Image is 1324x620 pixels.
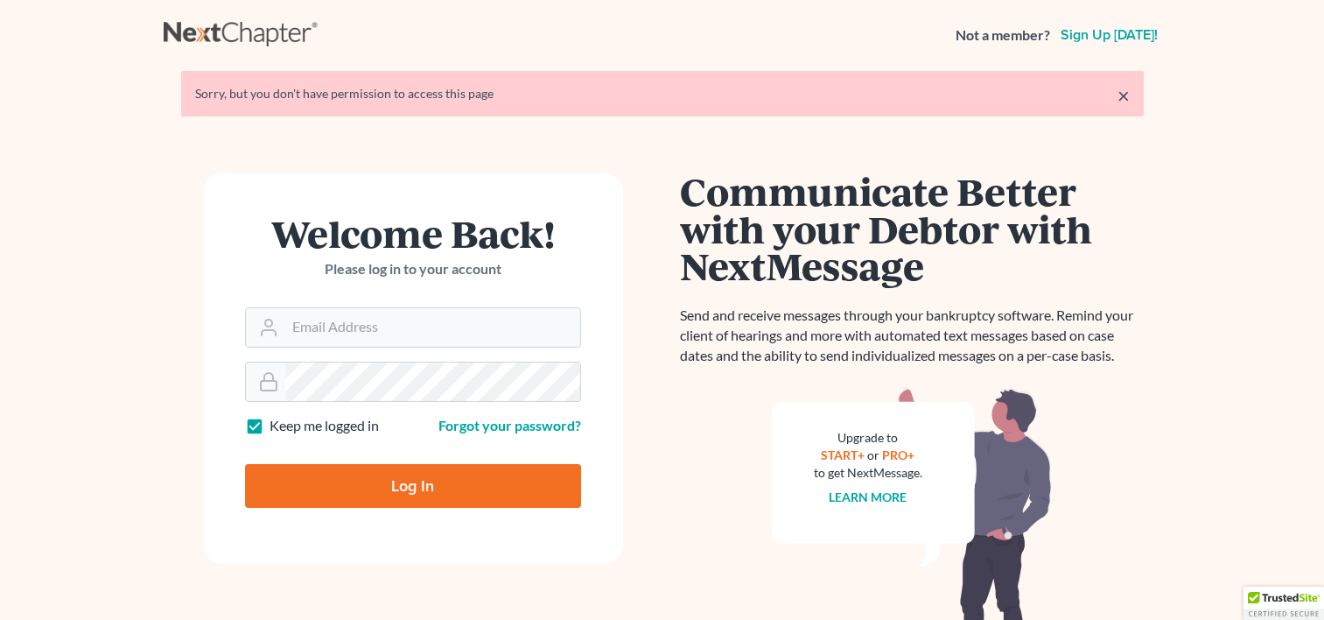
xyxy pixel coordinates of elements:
[270,416,379,436] label: Keep me logged in
[1117,85,1130,106] a: ×
[867,447,879,462] span: or
[438,417,581,433] a: Forgot your password?
[814,429,922,447] div: Upgrade to
[1243,587,1324,620] div: TrustedSite Certified
[680,306,1144,366] p: Send and receive messages through your bankruptcy software. Remind your client of hearings and mo...
[245,259,581,279] p: Please log in to your account
[245,215,581,252] h1: Welcome Back!
[245,464,581,508] input: Log In
[1057,28,1161,42] a: Sign up [DATE]!
[285,308,580,347] input: Email Address
[821,447,865,462] a: START+
[814,464,922,482] div: to get NextMessage.
[882,447,914,462] a: PRO+
[195,85,1130,102] div: Sorry, but you don't have permission to access this page
[956,25,1050,46] strong: Not a member?
[829,490,907,504] a: Learn more
[680,173,1144,285] h1: Communicate Better with your Debtor with NextMessage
